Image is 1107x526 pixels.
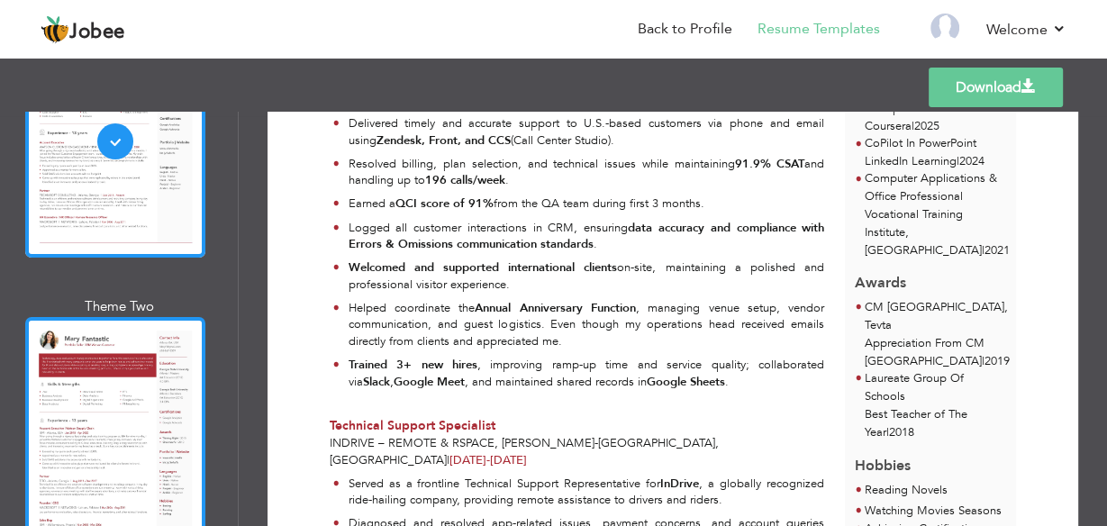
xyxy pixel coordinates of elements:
[69,23,125,42] span: Jobee
[598,435,715,451] span: [GEOGRAPHIC_DATA]
[449,452,490,468] span: [DATE]
[363,374,390,390] strong: Slack
[865,370,964,404] span: Laureate Group Of Schools
[349,259,618,276] strong: Welcomed and supported international clients
[865,153,1010,171] p: LinkedIn Learning 2024
[638,19,732,40] a: Back to Profile
[394,374,465,390] strong: Google Meet
[41,15,69,44] img: jobee.io
[986,19,1066,41] a: Welcome
[349,195,825,213] p: Earned a from the QA team during first 3 months.
[660,476,699,492] strong: InDrive
[395,195,494,212] strong: QCI score of 91%
[982,353,985,369] span: |
[349,357,477,373] strong: Trained 3+ new hires
[758,19,880,40] a: Resume Templates
[349,115,825,149] p: Delivered timely and accurate support to U.S.-based customers via phone and email using (Call Cen...
[647,374,725,390] strong: Google Sheets
[330,452,447,468] span: [GEOGRAPHIC_DATA]
[425,172,505,188] strong: 196 calls/week
[349,259,825,293] p: on-site, maintaining a polished and professional visitor experience.
[865,135,976,151] span: CoPilot In PowerPoint
[377,132,511,149] strong: Zendesk, Front, and CCS
[985,353,1010,369] span: 2019
[865,503,1002,519] span: Watching Movies Seasons
[912,118,914,134] span: |
[349,220,825,253] p: Logged all customer interactions in CRM, ensuring .
[889,424,914,440] span: 2018
[930,14,959,42] img: Profile Img
[865,482,948,498] span: Reading Novels
[982,242,985,258] span: |
[447,452,449,468] span: |
[349,220,825,253] strong: data accuracy and compliance with Errors & Omissions communication standards
[865,299,1008,333] span: CM [GEOGRAPHIC_DATA], Tevta
[865,335,985,369] span: Appreciation From CM [GEOGRAPHIC_DATA]
[734,156,804,172] strong: 91.9% CSAT
[449,452,527,468] span: [DATE]
[855,259,906,294] span: Awards
[594,435,598,451] span: -
[349,357,825,390] p: , improving ramp-up time and service quality; collaborated via , , and maintained shared records ...
[29,297,209,316] div: Theme Two
[349,476,825,509] p: Served as a frontline Technical Support Representative for , a globally recognized ride-hailing c...
[330,435,594,451] span: InDrive – Remote & RSpace, [PERSON_NAME]
[957,153,959,169] span: |
[41,15,125,44] a: Jobee
[715,435,719,451] span: ,
[865,206,1010,259] p: Vocational Training Institute, [GEOGRAPHIC_DATA] 2021
[929,68,1063,107] a: Download
[855,456,911,476] span: Hobbies
[865,118,1006,136] p: Coursera 2025
[475,300,636,316] strong: Annual Anniversary Function
[865,170,997,204] span: Computer Applications & Office Professional
[486,452,490,468] span: -
[349,300,825,350] p: Helped coordinate the , managing venue setup, vendor communication, and guest logistics. Even tho...
[349,156,825,189] p: Resolved billing, plan selection, and technical issues while maintaining and handling up to .
[330,417,495,434] span: Technical Support Specialist
[865,406,967,440] span: Best Teacher of The Year
[886,424,889,440] span: |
